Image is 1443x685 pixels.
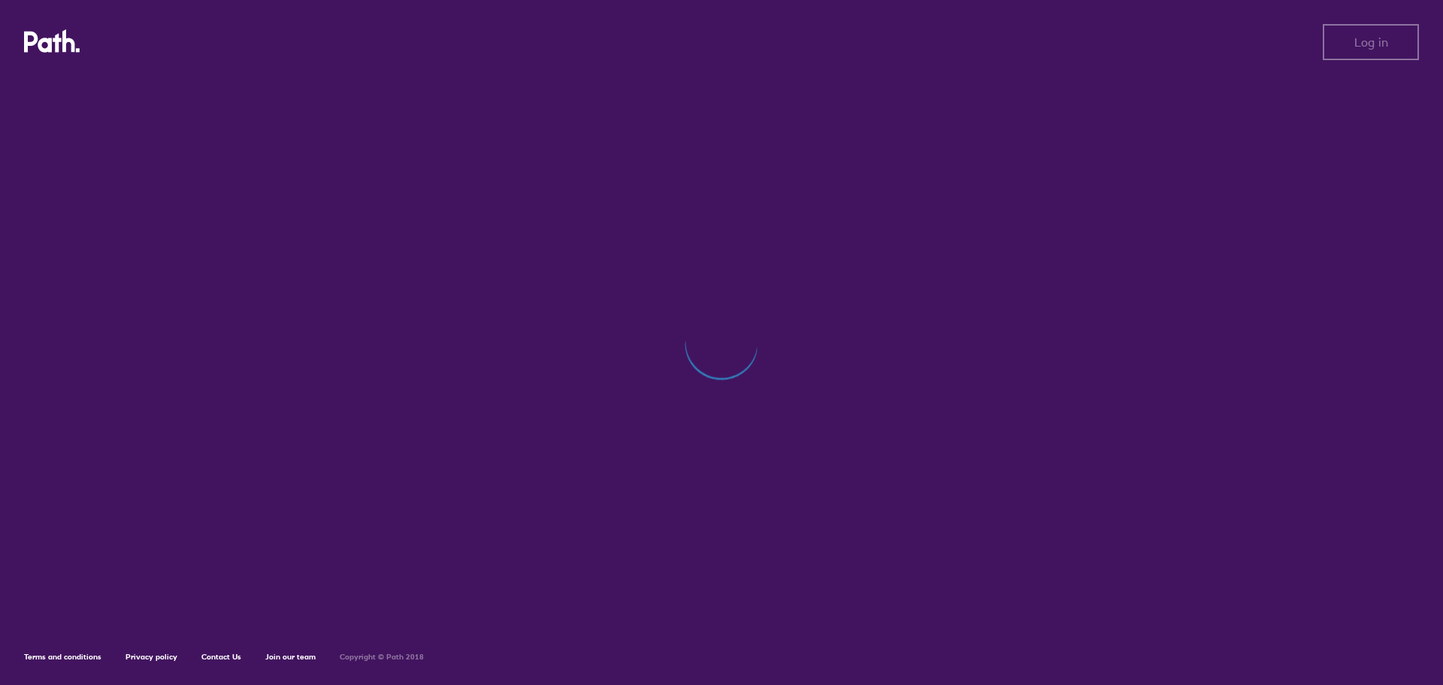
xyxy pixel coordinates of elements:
[1354,35,1388,49] span: Log in
[201,652,241,662] a: Contact Us
[265,652,316,662] a: Join our team
[24,652,101,662] a: Terms and conditions
[126,652,177,662] a: Privacy policy
[340,653,424,662] h6: Copyright © Path 2018
[1323,24,1419,60] button: Log in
